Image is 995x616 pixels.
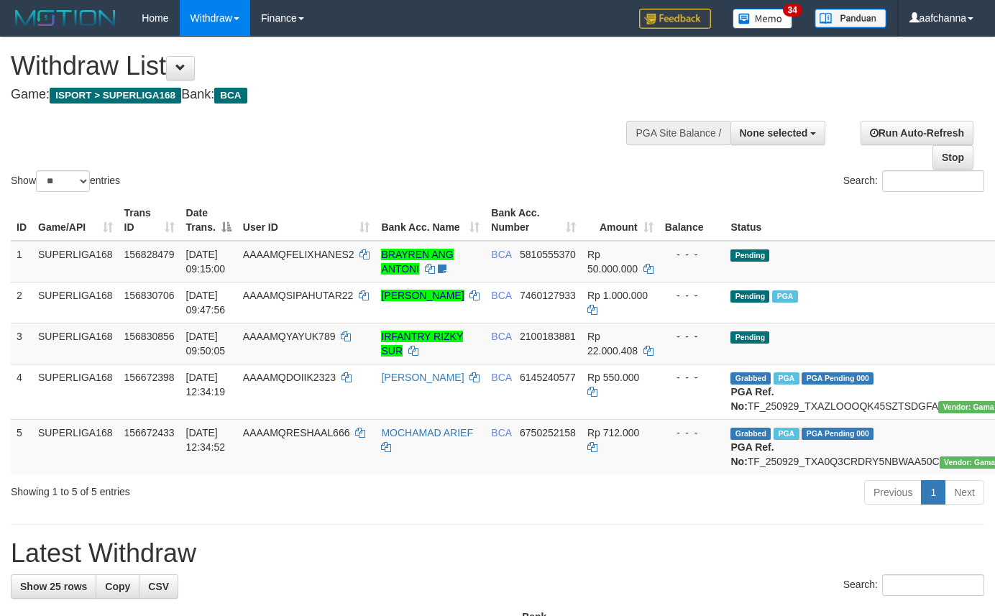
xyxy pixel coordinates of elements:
a: BRAYREN ANG ANTONI [381,249,453,275]
td: 4 [11,364,32,419]
b: PGA Ref. No: [730,441,774,467]
td: SUPERLIGA168 [32,323,119,364]
span: Grabbed [730,428,771,440]
a: Run Auto-Refresh [861,121,973,145]
button: None selected [730,121,826,145]
span: BCA [491,249,511,260]
img: Feedback.jpg [639,9,711,29]
img: MOTION_logo.png [11,7,120,29]
a: 1 [921,480,945,505]
span: Marked by aafsoycanthlai [774,372,799,385]
span: PGA Pending [802,428,874,440]
span: [DATE] 09:47:56 [186,290,226,316]
h4: Game: Bank: [11,88,649,102]
span: BCA [491,331,511,342]
span: Rp 50.000.000 [587,249,638,275]
label: Search: [843,170,984,192]
a: Next [945,480,984,505]
span: 156828479 [124,249,175,260]
span: Grabbed [730,372,771,385]
span: 156830856 [124,331,175,342]
a: CSV [139,574,178,599]
span: ISPORT > SUPERLIGA168 [50,88,181,104]
span: [DATE] 09:50:05 [186,331,226,357]
a: Previous [864,480,922,505]
div: - - - [665,329,720,344]
span: Pending [730,331,769,344]
span: Copy 7460127933 to clipboard [520,290,576,301]
a: Stop [932,145,973,170]
td: 3 [11,323,32,364]
span: [DATE] 12:34:19 [186,372,226,397]
th: ID [11,200,32,241]
th: Trans ID: activate to sort column ascending [119,200,180,241]
span: AAAAMQYAYUK789 [243,331,336,342]
span: Marked by aafsoycanthlai [774,428,799,440]
span: Rp 22.000.408 [587,331,638,357]
span: CSV [148,581,169,592]
div: - - - [665,247,720,262]
span: Show 25 rows [20,581,87,592]
a: Copy [96,574,139,599]
label: Search: [843,574,984,596]
input: Search: [882,170,984,192]
label: Show entries [11,170,120,192]
div: - - - [665,370,720,385]
td: 1 [11,241,32,282]
span: AAAAMQFELIXHANES2 [243,249,354,260]
span: None selected [740,127,808,139]
th: User ID: activate to sort column ascending [237,200,376,241]
b: PGA Ref. No: [730,386,774,412]
img: Button%20Memo.svg [733,9,793,29]
th: Game/API: activate to sort column ascending [32,200,119,241]
span: BCA [491,427,511,438]
div: PGA Site Balance / [626,121,730,145]
span: AAAAMQDOIIK2323 [243,372,336,383]
span: 156672433 [124,427,175,438]
span: 34 [783,4,802,17]
th: Date Trans.: activate to sort column descending [180,200,237,241]
td: SUPERLIGA168 [32,282,119,323]
a: [PERSON_NAME] [381,290,464,301]
span: Copy 6145240577 to clipboard [520,372,576,383]
span: AAAAMQRESHAAL666 [243,427,350,438]
td: SUPERLIGA168 [32,241,119,282]
div: - - - [665,288,720,303]
span: [DATE] 12:34:52 [186,427,226,453]
input: Search: [882,574,984,596]
td: 5 [11,419,32,474]
span: BCA [491,290,511,301]
h1: Withdraw List [11,52,649,81]
span: Marked by aafsoycanthlai [772,290,797,303]
td: 2 [11,282,32,323]
h1: Latest Withdraw [11,539,984,568]
span: BCA [491,372,511,383]
span: AAAAMQSIPAHUTAR22 [243,290,354,301]
select: Showentries [36,170,90,192]
span: BCA [214,88,247,104]
span: Copy 5810555370 to clipboard [520,249,576,260]
td: SUPERLIGA168 [32,419,119,474]
img: panduan.png [815,9,886,28]
td: SUPERLIGA168 [32,364,119,419]
span: Rp 1.000.000 [587,290,648,301]
span: 156672398 [124,372,175,383]
a: [PERSON_NAME] [381,372,464,383]
th: Bank Acc. Name: activate to sort column ascending [375,200,485,241]
span: Copy 6750252158 to clipboard [520,427,576,438]
span: Pending [730,290,769,303]
span: 156830706 [124,290,175,301]
span: Rp 712.000 [587,427,639,438]
th: Bank Acc. Number: activate to sort column ascending [485,200,582,241]
span: PGA Pending [802,372,874,385]
span: Pending [730,249,769,262]
th: Balance [659,200,725,241]
span: Rp 550.000 [587,372,639,383]
a: IRFANTRY RIZKY SUR [381,331,463,357]
span: [DATE] 09:15:00 [186,249,226,275]
div: Showing 1 to 5 of 5 entries [11,479,404,499]
a: MOCHAMAD ARIEF [381,427,473,438]
div: - - - [665,426,720,440]
span: Copy [105,581,130,592]
th: Amount: activate to sort column ascending [582,200,659,241]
